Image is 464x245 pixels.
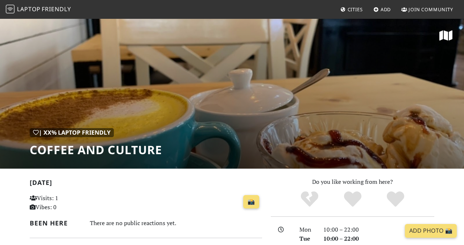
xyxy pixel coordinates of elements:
a: Add [370,3,394,16]
span: Add [381,6,391,13]
h2: [DATE] [30,179,262,189]
span: Laptop [17,5,41,13]
div: Tue [295,234,319,244]
div: 10:00 – 22:00 [319,234,439,244]
a: Cities [337,3,366,16]
h1: Coffee and Culture [30,143,162,157]
h2: Been here [30,219,81,227]
p: Visits: 1 Vibes: 0 [30,194,101,212]
div: Mon [295,225,319,235]
a: 📸 [243,195,259,209]
p: Do you like working from here? [271,177,434,187]
div: | XX% Laptop Friendly [30,128,114,138]
a: Add Photo 📸 [405,224,457,238]
div: Definitely! [374,190,417,208]
div: There are no public reactions yet. [90,218,262,228]
a: LaptopFriendly LaptopFriendly [6,3,71,16]
div: No [288,190,331,208]
a: Join Community [398,3,456,16]
div: Yes [331,190,374,208]
span: Cities [348,6,363,13]
img: LaptopFriendly [6,5,14,13]
div: 10:00 – 22:00 [319,225,439,235]
span: Friendly [42,5,71,13]
span: Join Community [409,6,453,13]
